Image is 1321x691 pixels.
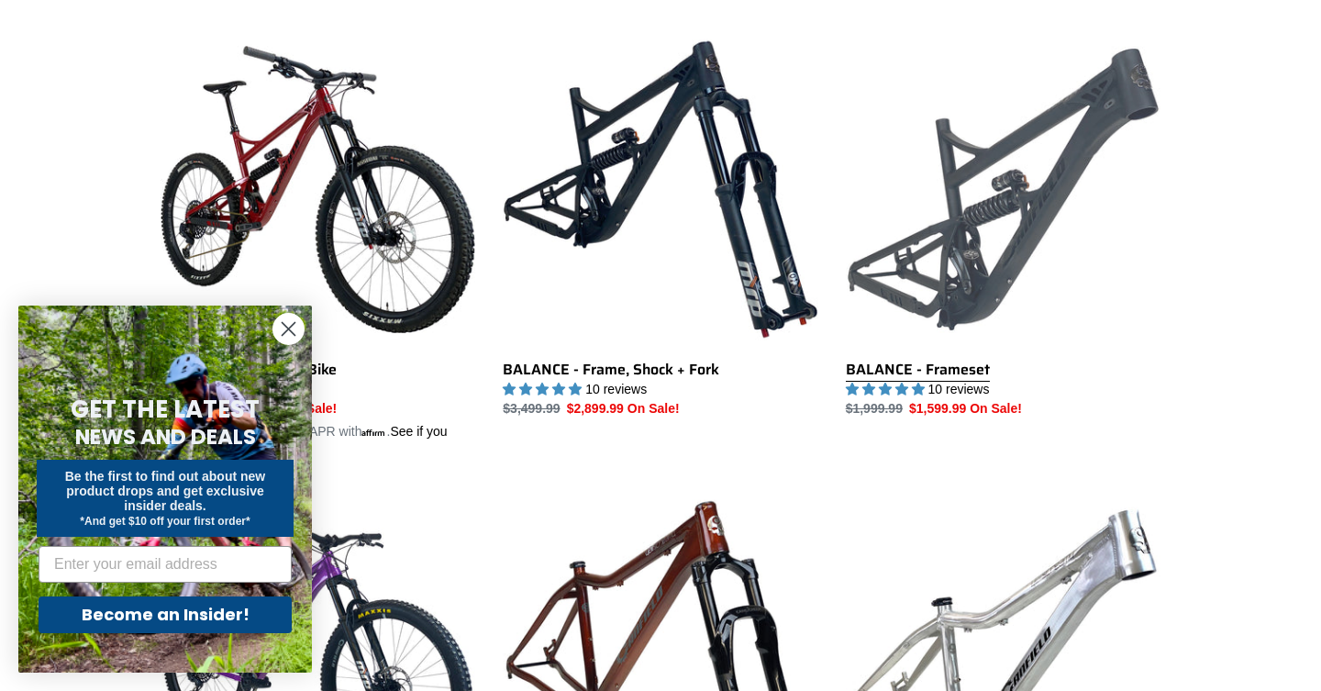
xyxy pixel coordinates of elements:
[39,596,292,633] button: Become an Insider!
[75,422,256,451] span: NEWS AND DEALS
[65,469,266,513] span: Be the first to find out about new product drops and get exclusive insider deals.
[39,546,292,583] input: Enter your email address
[272,313,305,345] button: Close dialog
[71,393,260,426] span: GET THE LATEST
[80,515,250,528] span: *And get $10 off your first order*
